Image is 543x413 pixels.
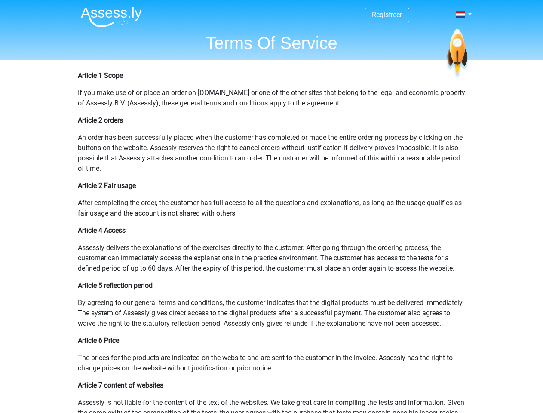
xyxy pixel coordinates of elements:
b: Article 7 content of websites [78,381,163,389]
b: Article 2 Fair usage [78,182,136,190]
h1: Terms Of Service [74,33,469,53]
p: The prices for the products are indicated on the website and are sent to the customer in the invo... [78,353,466,373]
b: Article 1 Scope [78,71,123,80]
img: Assessly [81,7,142,27]
p: After completing the order, the customer has full access to all the questions and explanations, a... [78,198,466,219]
b: Article 5 reflection period [78,281,153,290]
p: Assessly delivers the explanations of the exercises directly to the customer. After going through... [78,243,466,274]
img: spaceship.7d73109d6933.svg [445,29,469,79]
p: By agreeing to our general terms and conditions, the customer indicates that the digital products... [78,298,466,329]
a: Registreer [372,11,402,19]
b: Article 4 Access [78,226,126,234]
b: Article 2 orders [78,116,123,124]
b: Article 6 Price [78,336,119,345]
p: If you make use of or place an order on [DOMAIN_NAME] or one of the other sites that belong to th... [78,88,466,108]
p: An order has been successfully placed when the customer has completed or made the entire ordering... [78,133,466,174]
